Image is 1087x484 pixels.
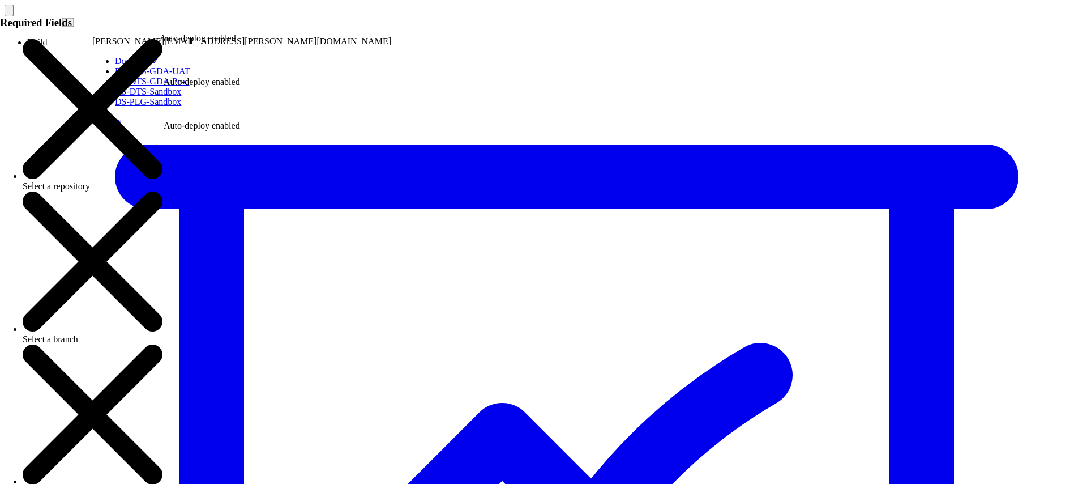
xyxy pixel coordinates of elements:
[23,181,90,191] span: Select a repository
[27,37,1082,48] div: Build
[5,5,14,16] button: Toggle navigation
[1030,430,1087,484] iframe: Chat Widget
[160,33,236,44] div: Auto-deploy enabled
[164,121,240,131] div: Auto-deploy enabled
[23,334,78,344] span: Select a branch
[164,77,240,87] div: Auto-deploy enabled
[92,36,391,46] div: [PERSON_NAME][EMAIL_ADDRESS][PERSON_NAME][DOMAIN_NAME]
